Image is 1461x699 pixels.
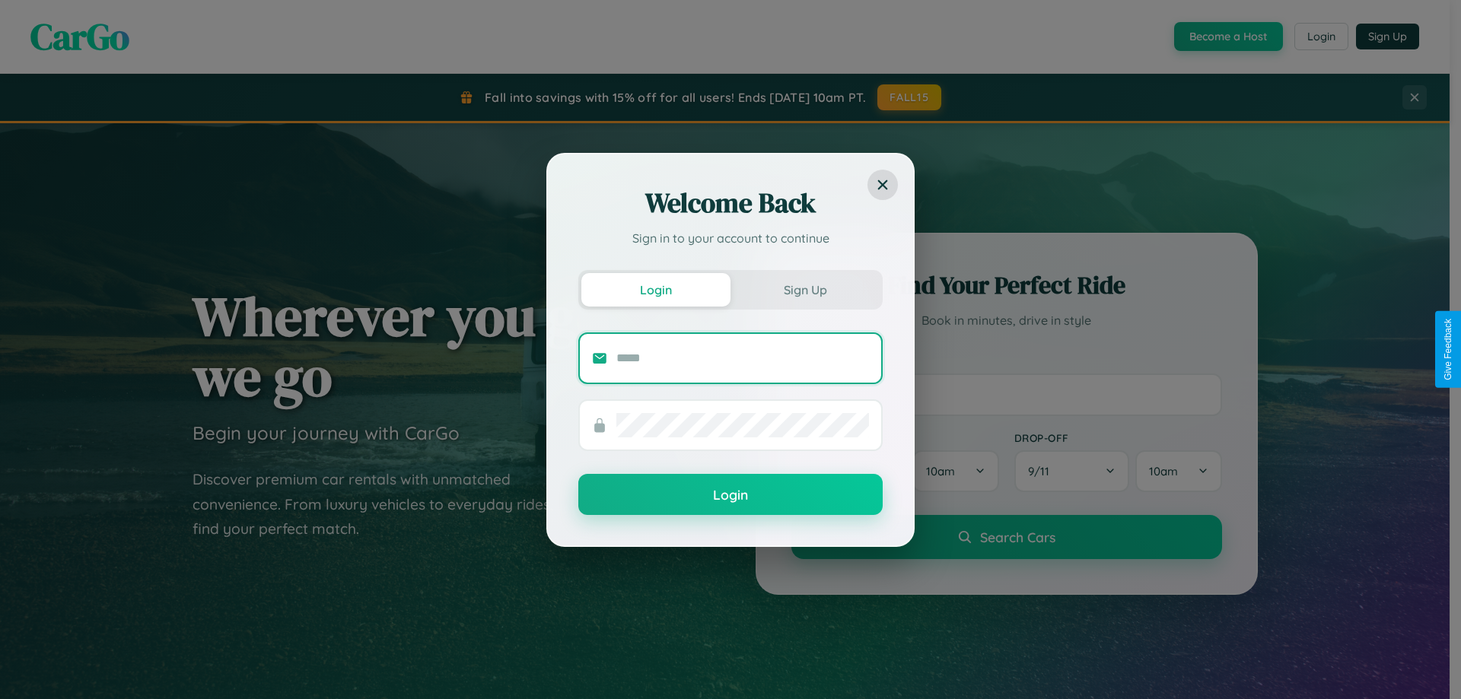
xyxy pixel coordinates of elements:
[578,474,883,515] button: Login
[578,229,883,247] p: Sign in to your account to continue
[581,273,730,307] button: Login
[578,185,883,221] h2: Welcome Back
[1443,319,1453,380] div: Give Feedback
[730,273,880,307] button: Sign Up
